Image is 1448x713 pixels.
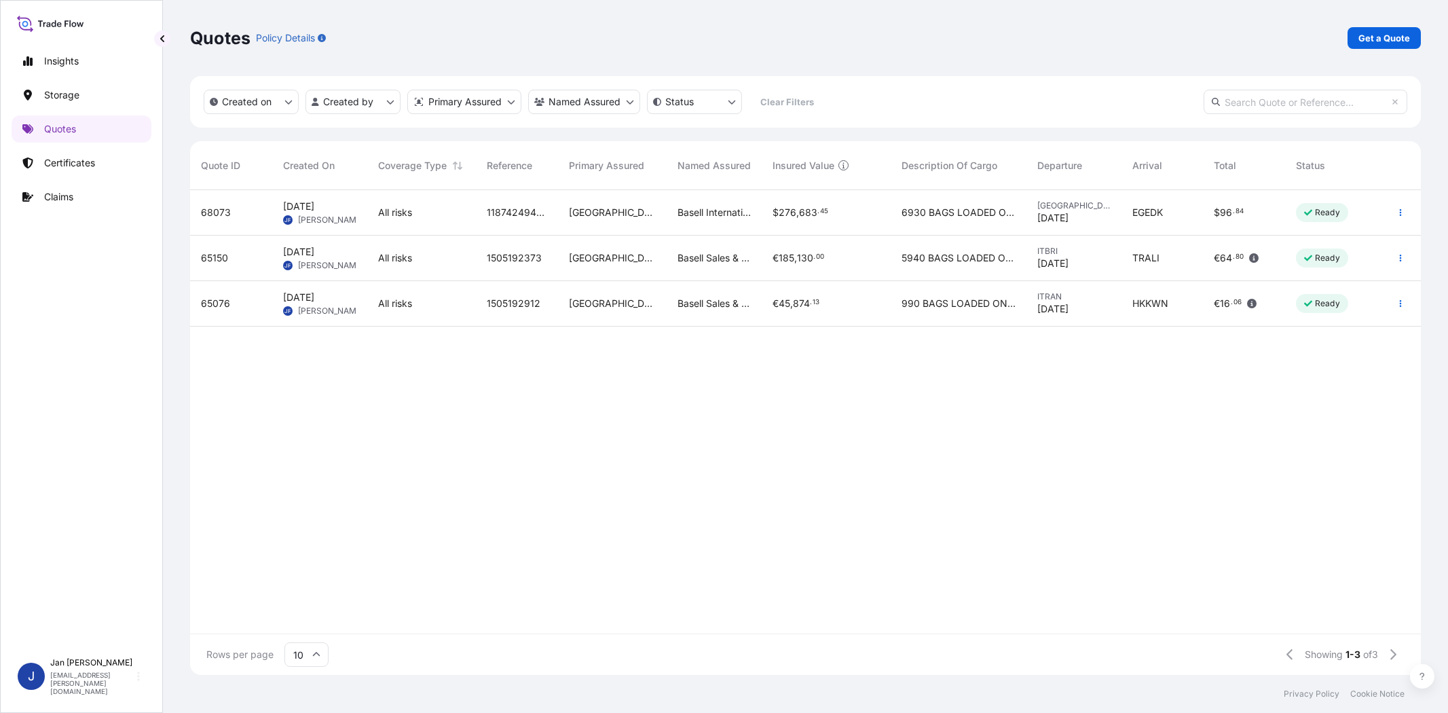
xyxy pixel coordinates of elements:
span: 64 [1220,253,1232,263]
span: 1187424940 5013112508 5013113957 [487,206,547,219]
input: Search Quote or Reference... [1204,90,1407,114]
span: . [813,255,815,259]
p: Quotes [190,27,250,49]
span: . [1231,300,1233,305]
span: , [794,253,797,263]
span: 65150 [201,251,228,265]
span: JF [284,259,291,272]
span: Quote ID [201,159,240,172]
span: 84 [1236,209,1244,214]
span: 16 [1220,299,1230,308]
span: . [1233,255,1235,259]
span: € [773,253,779,263]
span: Arrival [1132,159,1162,172]
p: Quotes [44,122,76,136]
span: Status [1296,159,1325,172]
span: Primary Assured [569,159,644,172]
span: [DATE] [283,200,314,213]
span: , [796,208,799,217]
a: Quotes [12,115,151,143]
span: Coverage Type [378,159,447,172]
span: 65076 [201,297,230,310]
span: Named Assured [677,159,751,172]
span: [PERSON_NAME] [298,306,364,316]
span: 1-3 [1345,648,1360,661]
button: distributor Filter options [407,90,521,114]
span: [DATE] [283,245,314,259]
span: [GEOGRAPHIC_DATA] [569,297,656,310]
span: Insured Value [773,159,834,172]
span: 130 [797,253,813,263]
span: 1505192373 [487,251,542,265]
span: 45 [779,299,790,308]
p: Claims [44,190,73,204]
p: Certificates [44,156,95,170]
span: 5940 BAGS LOADED ONTO 108 PALLETS LOADED INTO 6 40' CONTAINER(S) ADSTIF HA622H [902,251,1016,265]
span: . [817,209,819,214]
span: [PERSON_NAME] [298,215,364,225]
p: Privacy Policy [1284,689,1339,699]
span: 96 [1220,208,1232,217]
span: Total [1214,159,1236,172]
span: 13 [813,300,819,305]
span: Basell Sales & Marketing Company B.V. [677,251,751,265]
button: cargoOwner Filter options [528,90,640,114]
p: Get a Quote [1358,31,1410,45]
p: Jan [PERSON_NAME] [50,657,134,668]
button: Sort [449,158,466,174]
p: Policy Details [256,31,315,45]
span: , [790,299,793,308]
a: Storage [12,81,151,109]
span: 68073 [201,206,231,219]
span: [DATE] [1037,257,1069,270]
span: Rows per page [206,648,274,661]
a: Insights [12,48,151,75]
span: JF [284,213,291,227]
span: HKKWN [1132,297,1168,310]
p: Ready [1315,207,1340,218]
span: [DATE] [1037,211,1069,225]
p: Status [665,95,694,109]
span: € [773,299,779,308]
button: Clear Filters [749,91,825,113]
span: 683 [799,208,817,217]
span: EGEDK [1132,206,1163,219]
span: 6930 BAGS LOADED ONTO 126 PALLETS LOADED INTO 7 40' HIGH CUBE CONTAINER PURELL PE 3020D [902,206,1016,219]
span: 1505192912 [487,297,540,310]
span: All risks [378,251,412,265]
span: All risks [378,297,412,310]
span: Reference [487,159,532,172]
span: . [810,300,812,305]
span: $ [1214,208,1220,217]
span: € [1214,253,1220,263]
a: Get a Quote [1348,27,1421,49]
span: 80 [1236,255,1244,259]
span: ITRAN [1037,291,1111,302]
button: createdBy Filter options [305,90,401,114]
span: Basell Sales & Marketing Company B.V. [677,297,751,310]
a: Certificates [12,149,151,177]
p: Insights [44,54,79,68]
span: 990 BAGS LOADED ONTO 18 PALLETS LOADED INTO 1 40' CONTAINER(S) CLYRELL EC340Q [902,297,1016,310]
p: Storage [44,88,79,102]
p: Ready [1315,253,1340,263]
span: JF [284,304,291,318]
span: Showing [1305,648,1343,661]
a: Claims [12,183,151,211]
span: 185 [779,253,794,263]
span: All risks [378,206,412,219]
span: Description Of Cargo [902,159,997,172]
p: Primary Assured [428,95,502,109]
span: Basell International Trading FZE [677,206,751,219]
span: [GEOGRAPHIC_DATA] [569,206,656,219]
span: [PERSON_NAME] [298,260,364,271]
span: of 3 [1363,648,1378,661]
span: € [1214,299,1220,308]
span: 45 [820,209,828,214]
span: 00 [816,255,824,259]
p: Ready [1315,298,1340,309]
span: 874 [793,299,810,308]
span: [GEOGRAPHIC_DATA] [569,251,656,265]
p: [EMAIL_ADDRESS][PERSON_NAME][DOMAIN_NAME] [50,671,134,695]
button: createdOn Filter options [204,90,299,114]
